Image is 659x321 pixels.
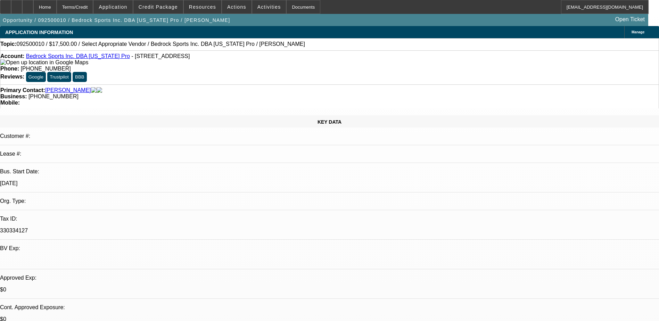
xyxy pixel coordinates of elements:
[3,17,230,23] span: Opportunity / 092500010 / Bedrock Sports Inc. DBA [US_STATE] Pro / [PERSON_NAME]
[45,87,91,93] a: [PERSON_NAME]
[0,66,19,72] strong: Phone:
[28,93,79,99] span: [PHONE_NUMBER]
[0,87,45,93] strong: Primary Contact:
[139,4,178,10] span: Credit Package
[0,74,24,80] strong: Reviews:
[21,66,71,72] span: [PHONE_NUMBER]
[318,119,341,125] span: KEY DATA
[97,87,102,93] img: linkedin-icon.png
[5,30,73,35] span: APPLICATION INFORMATION
[0,93,27,99] strong: Business:
[0,59,88,65] a: View Google Maps
[0,53,24,59] strong: Account:
[0,41,17,47] strong: Topic:
[133,0,183,14] button: Credit Package
[26,53,130,59] a: Bedrock Sports Inc. DBA [US_STATE] Pro
[91,87,97,93] img: facebook-icon.png
[252,0,286,14] button: Activities
[47,72,71,82] button: Trustpilot
[0,59,88,66] img: Open up location in Google Maps
[632,30,644,34] span: Manage
[0,100,20,106] strong: Mobile:
[131,53,190,59] span: - [STREET_ADDRESS]
[184,0,221,14] button: Resources
[257,4,281,10] span: Activities
[612,14,648,25] a: Open Ticket
[99,4,127,10] span: Application
[227,4,246,10] span: Actions
[26,72,46,82] button: Google
[17,41,305,47] span: 092500010 / $17,500.00 / Select Appropriate Vendor / Bedrock Sports Inc. DBA [US_STATE] Pro / [PE...
[93,0,132,14] button: Application
[73,72,87,82] button: BBB
[189,4,216,10] span: Resources
[222,0,252,14] button: Actions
